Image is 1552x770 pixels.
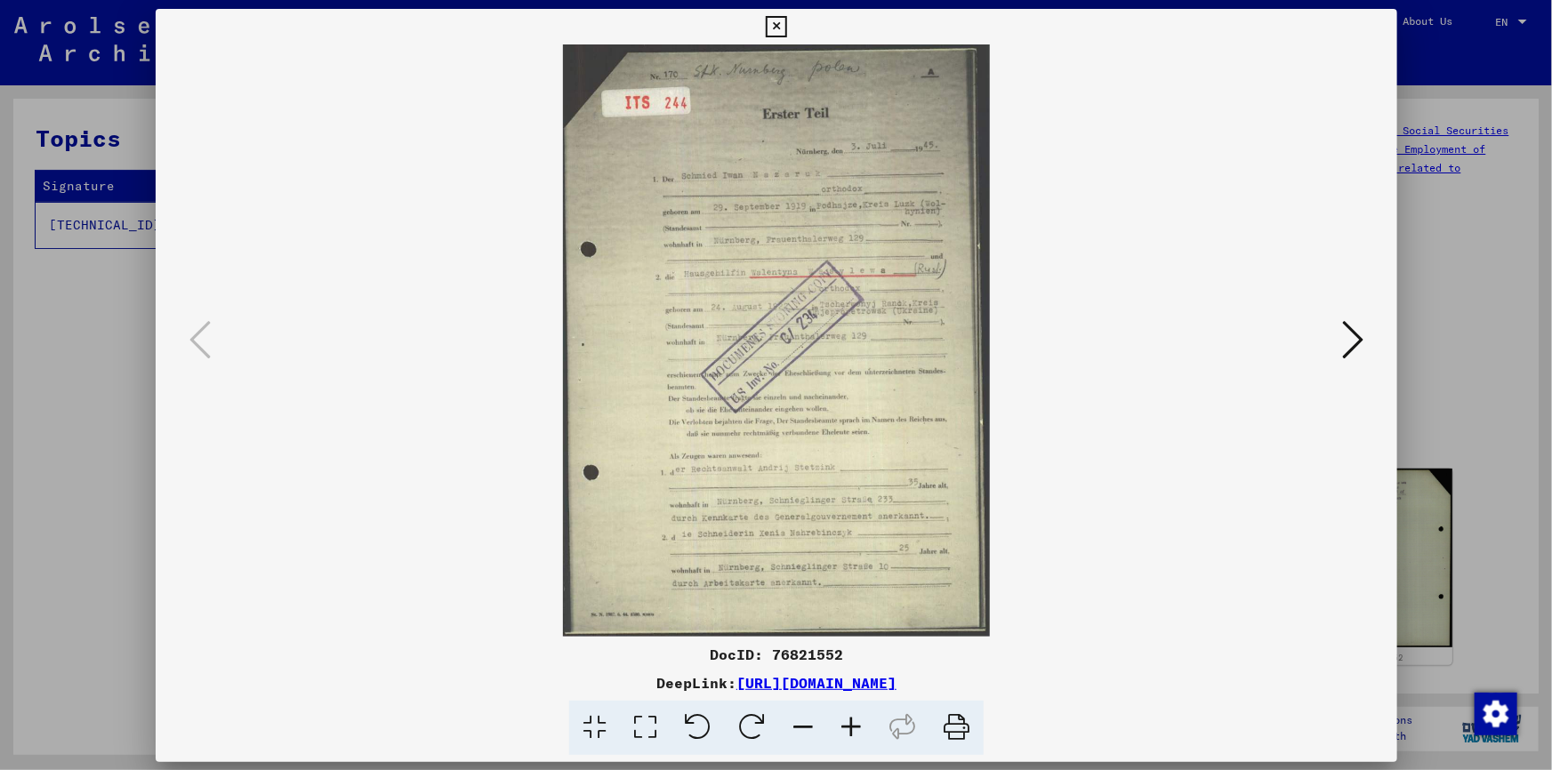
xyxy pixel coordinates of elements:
[156,672,1397,694] div: DeepLink:
[216,44,1337,637] img: 001.jpg
[1475,693,1517,735] img: Change consent
[736,674,897,692] a: [URL][DOMAIN_NAME]
[1474,692,1516,734] div: Change consent
[156,644,1397,665] div: DocID: 76821552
